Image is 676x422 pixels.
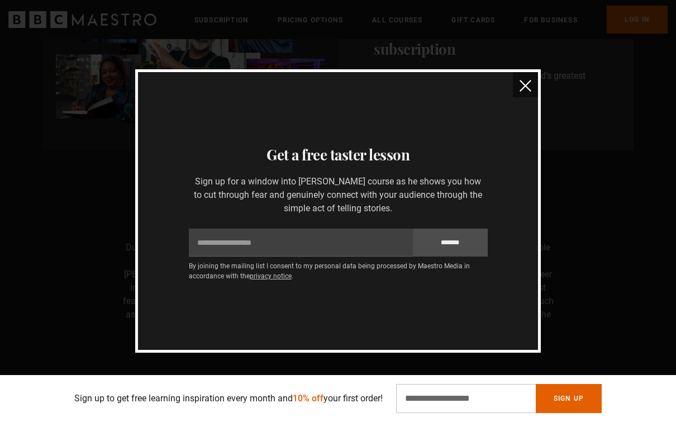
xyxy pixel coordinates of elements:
[293,393,323,404] span: 10% off
[151,144,525,166] h3: Get a free taster lesson
[74,392,383,405] p: Sign up to get free learning inspiration every month and your first order!
[189,175,488,215] p: Sign up for a window into [PERSON_NAME] course as he shows you how to cut through fear and genuin...
[189,261,488,281] p: By joining the mailing list I consent to my personal data being processed by Maestro Media in acc...
[536,384,602,413] button: Sign Up
[250,272,292,280] a: privacy notice
[513,72,538,97] button: close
